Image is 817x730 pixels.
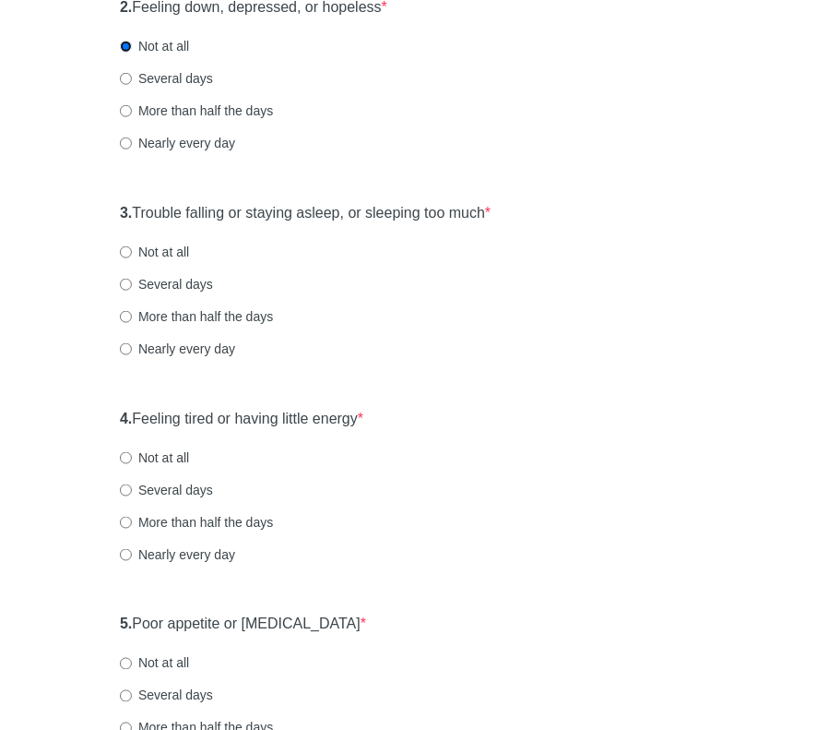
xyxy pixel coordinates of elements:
label: Several days [120,687,213,705]
input: More than half the days [120,105,132,117]
input: Nearly every day [120,138,132,150]
label: More than half the days [120,102,273,120]
label: More than half the days [120,513,273,532]
input: More than half the days [120,311,132,323]
label: Poor appetite or [MEDICAL_DATA] [120,615,366,636]
label: Nearly every day [120,134,235,152]
input: Nearly every day [120,549,132,561]
label: More than half the days [120,307,273,326]
label: Not at all [120,654,189,673]
input: Not at all [120,246,132,258]
label: Several days [120,481,213,499]
strong: 4. [120,411,132,426]
input: Several days [120,279,132,291]
input: Not at all [120,658,132,670]
label: Nearly every day [120,340,235,358]
input: Several days [120,73,132,85]
input: Nearly every day [120,343,132,355]
input: Several days [120,690,132,702]
label: Feeling tired or having little energy [120,409,363,430]
label: Not at all [120,449,189,467]
input: More than half the days [120,517,132,529]
label: Nearly every day [120,545,235,564]
input: Several days [120,485,132,497]
label: Trouble falling or staying asleep, or sleeping too much [120,203,491,224]
strong: 3. [120,205,132,221]
strong: 5. [120,616,132,632]
input: Not at all [120,41,132,53]
input: Not at all [120,452,132,464]
label: Several days [120,275,213,293]
label: Not at all [120,37,189,55]
label: Not at all [120,243,189,261]
label: Several days [120,69,213,88]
